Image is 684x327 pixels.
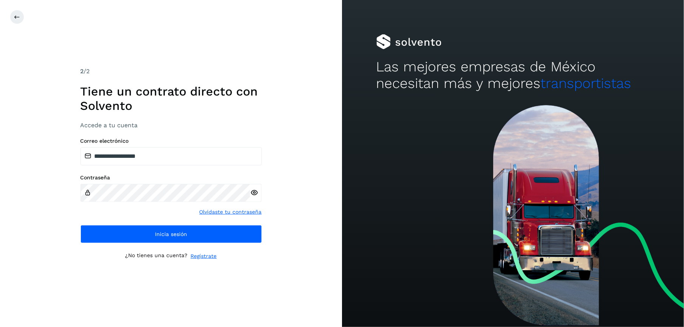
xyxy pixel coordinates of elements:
[80,68,84,75] span: 2
[80,174,262,181] label: Contraseña
[80,225,262,243] button: Inicia sesión
[200,208,262,216] a: Olvidaste tu contraseña
[80,122,262,129] h3: Accede a tu cuenta
[80,84,262,113] h1: Tiene un contrato directo con Solvento
[155,231,187,237] span: Inicia sesión
[80,138,262,144] label: Correo electrónico
[376,59,650,92] h2: Las mejores empresas de México necesitan más y mejores
[541,75,631,91] span: transportistas
[191,252,217,260] a: Regístrate
[80,67,262,76] div: /2
[125,252,188,260] p: ¿No tienes una cuenta?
